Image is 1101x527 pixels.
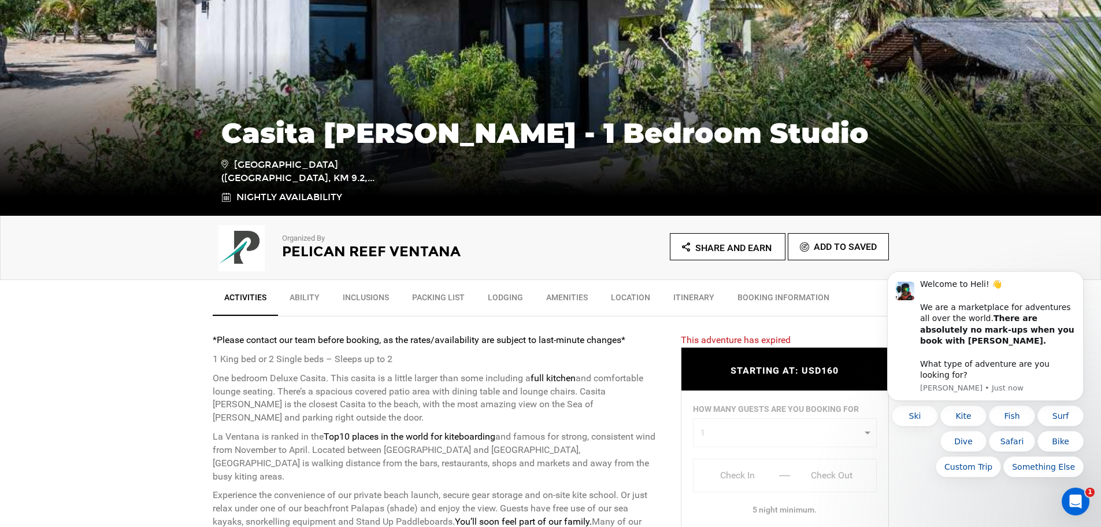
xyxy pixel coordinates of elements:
[870,268,1101,521] iframe: Intercom notifications message
[599,286,662,315] a: Location
[681,334,791,345] span: This adventure has expired
[476,286,535,315] a: Lodging
[731,365,839,376] span: STARTING AT: USD160
[213,372,663,425] p: One bedroom Deluxe Casita. This casita is a little larger than some including a and comfortable l...
[282,233,519,244] p: Organized By
[455,516,592,527] strong: You’ll soon feel part of our family.
[401,286,476,315] a: Packing List
[282,244,519,259] h2: Pelican Reef Ventana
[324,431,495,442] strong: Top10 places in the world for kiteboarding
[814,241,877,252] span: Add To Saved
[221,117,880,149] h1: Casita [PERSON_NAME] - 1 Bedroom Studio
[236,191,342,202] span: Nightly Availability
[695,242,772,253] span: Share and Earn
[213,334,625,345] strong: *Please contact our team before booking, as the rates/availability are subject to last-minute cha...
[213,430,663,483] p: La Ventana is ranked in the and famous for strong, consistent wind from November to April. Locate...
[278,286,331,315] a: Ability
[662,286,726,315] a: Itinerary
[726,286,841,315] a: BOOKING INFORMATION
[1062,488,1089,515] iframe: Intercom live chat
[535,286,599,315] a: Amenities
[213,225,270,271] img: 189b4e177cd629785e374b8f0e56140b.png
[221,157,386,185] span: [GEOGRAPHIC_DATA] ([GEOGRAPHIC_DATA], km 9.2,...
[331,286,401,315] a: Inclusions
[531,373,576,384] strong: full kitchen
[1085,488,1095,497] span: 1
[213,286,278,316] a: Activities
[213,353,663,366] p: 1 King bed or 2 Single beds – Sleeps up to 2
